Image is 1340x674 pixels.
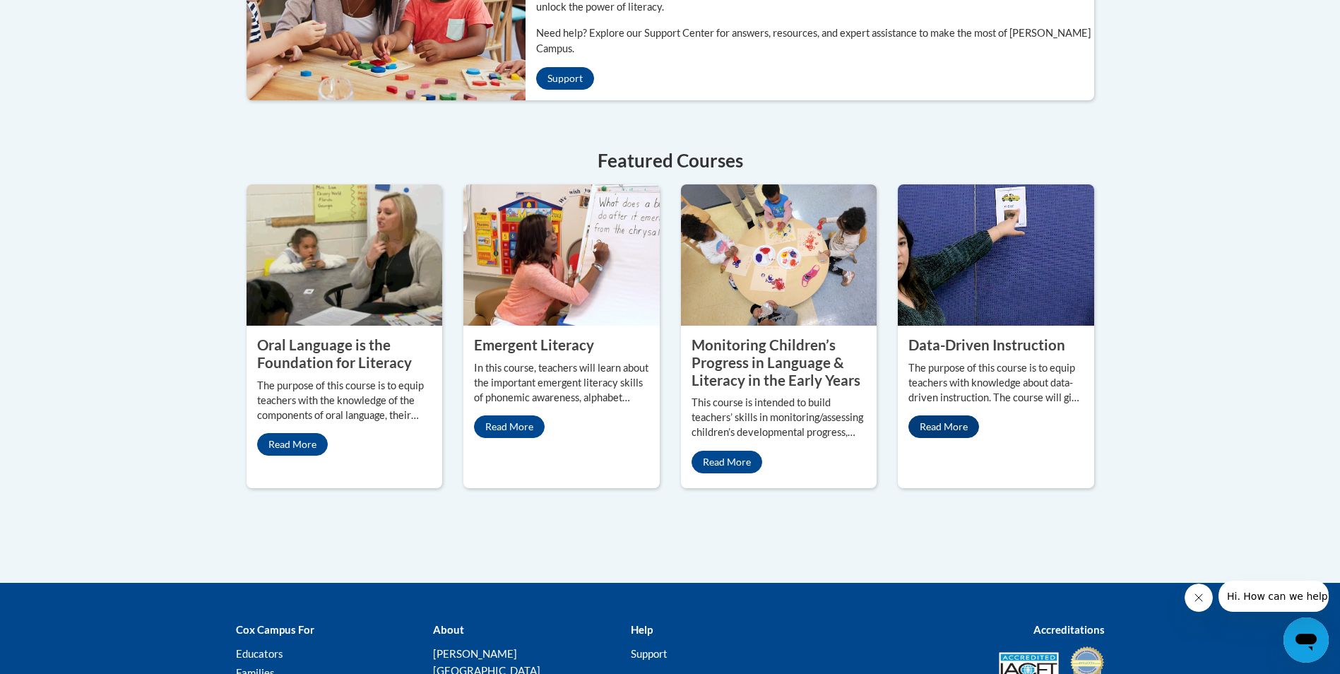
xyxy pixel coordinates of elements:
[474,361,649,406] p: In this course, teachers will learn about the important emergent literacy skills of phonemic awar...
[692,336,860,388] property: Monitoring Children’s Progress in Language & Literacy in the Early Years
[247,147,1094,175] h4: Featured Courses
[474,415,545,438] a: Read More
[692,451,762,473] a: Read More
[463,184,660,326] img: Emergent Literacy
[1283,617,1329,663] iframe: Button to launch messaging window
[898,184,1094,326] img: Data-Driven Instruction
[257,336,412,371] property: Oral Language is the Foundation for Literacy
[433,623,464,636] b: About
[236,623,314,636] b: Cox Campus For
[631,623,653,636] b: Help
[257,433,328,456] a: Read More
[257,379,432,423] p: The purpose of this course is to equip teachers with the knowledge of the components of oral lang...
[8,10,114,21] span: Hi. How can we help?
[908,361,1084,406] p: The purpose of this course is to equip teachers with knowledge about data-driven instruction. The...
[247,184,443,326] img: Oral Language is the Foundation for Literacy
[1219,581,1329,612] iframe: Message from company
[908,415,979,438] a: Read More
[536,25,1094,57] p: Need help? Explore our Support Center for answers, resources, and expert assistance to make the m...
[474,336,594,353] property: Emergent Literacy
[1033,623,1105,636] b: Accreditations
[681,184,877,326] img: Monitoring Children’s Progress in Language & Literacy in the Early Years
[692,396,867,440] p: This course is intended to build teachers’ skills in monitoring/assessing children’s developmenta...
[236,647,283,660] a: Educators
[1185,584,1213,612] iframe: Close message
[536,67,594,90] a: Support
[631,647,668,660] a: Support
[908,336,1065,353] property: Data-Driven Instruction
